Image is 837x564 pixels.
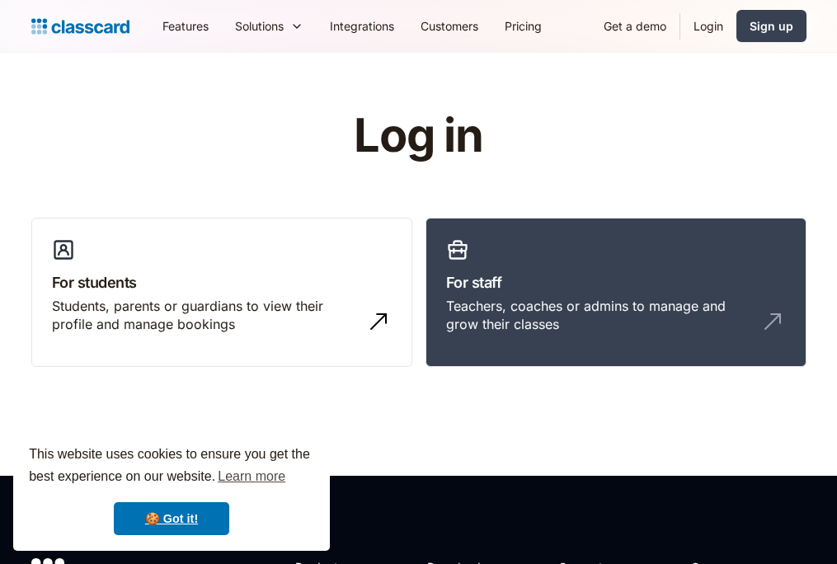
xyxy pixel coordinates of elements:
a: learn more about cookies [215,464,288,489]
div: cookieconsent [13,429,330,551]
a: home [31,15,129,38]
a: For staffTeachers, coaches or admins to manage and grow their classes [426,218,806,368]
a: Login [680,7,736,45]
a: dismiss cookie message [114,502,229,535]
a: Integrations [317,7,407,45]
div: Solutions [235,17,284,35]
a: Sign up [736,10,806,42]
h3: For students [52,271,392,294]
a: Get a demo [590,7,679,45]
h3: For staff [446,271,786,294]
h1: Log in [157,110,680,162]
a: Features [149,7,222,45]
a: Pricing [491,7,555,45]
a: Customers [407,7,491,45]
div: Sign up [750,17,793,35]
a: For studentsStudents, parents or guardians to view their profile and manage bookings [31,218,412,368]
div: Students, parents or guardians to view their profile and manage bookings [52,297,359,334]
span: This website uses cookies to ensure you get the best experience on our website. [29,444,314,489]
div: Teachers, coaches or admins to manage and grow their classes [446,297,753,334]
div: Solutions [222,7,317,45]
